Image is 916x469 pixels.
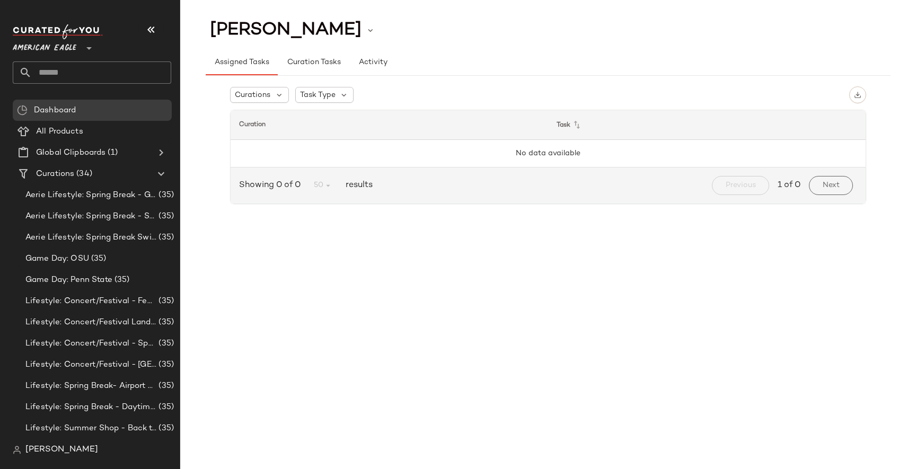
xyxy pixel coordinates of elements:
[778,179,800,192] span: 1 of 0
[156,401,174,413] span: (35)
[548,110,866,140] th: Task
[210,20,362,40] span: [PERSON_NAME]
[25,295,156,307] span: Lifestyle: Concert/Festival - Femme
[25,338,156,350] span: Lifestyle: Concert/Festival - Sporty
[25,210,156,223] span: Aerie Lifestyle: Spring Break - Sporty
[34,104,76,117] span: Dashboard
[156,380,174,392] span: (35)
[214,58,269,67] span: Assigned Tasks
[809,176,853,195] button: Next
[358,58,387,67] span: Activity
[13,446,21,454] img: svg%3e
[25,253,89,265] span: Game Day: OSU
[341,179,373,192] span: results
[74,168,92,180] span: (34)
[156,422,174,435] span: (35)
[105,147,117,159] span: (1)
[286,58,340,67] span: Curation Tasks
[25,422,156,435] span: Lifestyle: Summer Shop - Back to School Essentials
[156,232,174,244] span: (35)
[36,147,105,159] span: Global Clipboards
[300,90,336,101] span: Task Type
[854,91,861,99] img: svg%3e
[36,168,74,180] span: Curations
[36,126,83,138] span: All Products
[25,316,156,329] span: Lifestyle: Concert/Festival Landing Page
[156,210,174,223] span: (35)
[25,444,98,456] span: [PERSON_NAME]
[25,380,156,392] span: Lifestyle: Spring Break- Airport Style
[156,359,174,371] span: (35)
[822,181,840,190] span: Next
[89,253,107,265] span: (35)
[156,338,174,350] span: (35)
[25,274,112,286] span: Game Day: Penn State
[231,140,866,167] td: No data available
[13,36,76,55] span: American Eagle
[239,179,305,192] span: Showing 0 of 0
[156,189,174,201] span: (35)
[156,316,174,329] span: (35)
[25,232,156,244] span: Aerie Lifestyle: Spring Break Swimsuits Landing Page
[25,189,156,201] span: Aerie Lifestyle: Spring Break - Girly/Femme
[17,105,28,116] img: svg%3e
[25,401,156,413] span: Lifestyle: Spring Break - Daytime Casual
[25,359,156,371] span: Lifestyle: Concert/Festival - [GEOGRAPHIC_DATA]
[112,274,130,286] span: (35)
[156,295,174,307] span: (35)
[231,110,548,140] th: Curation
[235,90,270,101] span: Curations
[13,24,103,39] img: cfy_white_logo.C9jOOHJF.svg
